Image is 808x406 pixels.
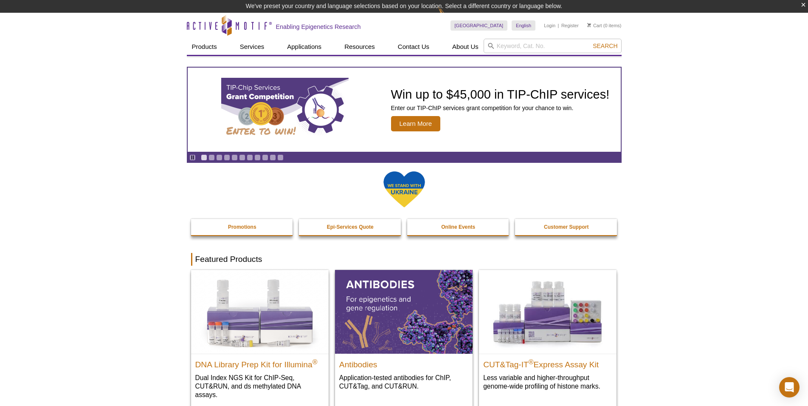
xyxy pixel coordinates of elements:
h2: Antibodies [339,356,468,369]
a: Go to slide 10 [270,154,276,161]
strong: Online Events [441,224,475,230]
a: Register [561,23,579,28]
button: Search [590,42,620,50]
p: Application-tested antibodies for ChIP, CUT&Tag, and CUT&RUN. [339,373,468,391]
sup: ® [529,358,534,365]
a: Go to slide 2 [208,154,215,161]
a: Login [544,23,555,28]
a: Products [187,39,222,55]
article: TIP-ChIP Services Grant Competition [188,68,621,152]
sup: ® [313,358,318,365]
a: Online Events [407,219,510,235]
a: All Antibodies Antibodies Application-tested antibodies for ChIP, CUT&Tag, and CUT&RUN. [335,270,473,399]
img: DNA Library Prep Kit for Illumina [191,270,329,353]
p: Less variable and higher-throughput genome-wide profiling of histone marks​. [483,373,612,391]
a: Go to slide 6 [239,154,245,161]
li: | [558,20,559,31]
a: About Us [447,39,484,55]
img: CUT&Tag-IT® Express Assay Kit [479,270,617,353]
a: Services [235,39,270,55]
img: All Antibodies [335,270,473,353]
a: English [512,20,535,31]
input: Keyword, Cat. No. [484,39,622,53]
div: Open Intercom Messenger [779,377,800,397]
a: Go to slide 11 [277,154,284,161]
strong: Customer Support [544,224,588,230]
strong: Promotions [228,224,256,230]
img: Change Here [438,6,461,26]
a: Go to slide 3 [216,154,222,161]
a: Promotions [191,219,294,235]
p: Enter our TIP-ChIP services grant competition for your chance to win. [391,104,610,112]
a: Cart [587,23,602,28]
a: Customer Support [515,219,618,235]
a: Epi-Services Quote [299,219,402,235]
a: CUT&Tag-IT® Express Assay Kit CUT&Tag-IT®Express Assay Kit Less variable and higher-throughput ge... [479,270,617,399]
a: Go to slide 1 [201,154,207,161]
a: Applications [282,39,327,55]
img: Your Cart [587,23,591,27]
a: Resources [339,39,380,55]
a: Contact Us [393,39,434,55]
a: [GEOGRAPHIC_DATA] [450,20,508,31]
strong: Epi-Services Quote [327,224,374,230]
img: TIP-ChIP Services Grant Competition [221,78,349,142]
a: Go to slide 8 [254,154,261,161]
h2: Enabling Epigenetics Research [276,23,361,31]
a: Go to slide 9 [262,154,268,161]
h2: CUT&Tag-IT Express Assay Kit [483,356,612,369]
a: Go to slide 7 [247,154,253,161]
a: Go to slide 5 [231,154,238,161]
h2: DNA Library Prep Kit for Illumina [195,356,324,369]
a: Go to slide 4 [224,154,230,161]
a: Toggle autoplay [189,154,196,161]
span: Learn More [391,116,441,131]
h2: Win up to $45,000 in TIP-ChIP services! [391,88,610,101]
span: Search [593,43,617,49]
p: Dual Index NGS Kit for ChIP-Seq, CUT&RUN, and ds methylated DNA assays. [195,373,324,399]
li: (0 items) [587,20,622,31]
h2: Featured Products [191,253,617,266]
a: TIP-ChIP Services Grant Competition Win up to $45,000 in TIP-ChIP services! Enter our TIP-ChIP se... [188,68,621,152]
img: We Stand With Ukraine [383,170,425,208]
